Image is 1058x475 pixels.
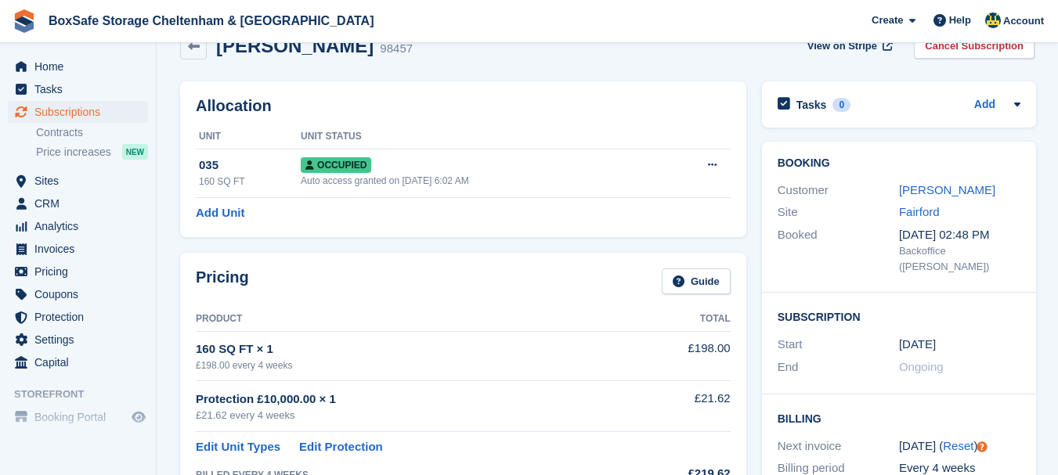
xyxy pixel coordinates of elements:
[8,78,148,100] a: menu
[778,410,1020,426] h2: Billing
[778,182,899,200] div: Customer
[8,215,148,237] a: menu
[943,439,973,452] a: Reset
[985,13,1001,28] img: Kim Virabi
[34,306,128,328] span: Protection
[196,307,631,332] th: Product
[631,331,730,380] td: £198.00
[36,143,148,160] a: Price increases NEW
[975,440,989,454] div: Tooltip anchor
[42,8,380,34] a: BoxSafe Storage Cheltenham & [GEOGRAPHIC_DATA]
[34,193,128,214] span: CRM
[36,145,111,160] span: Price increases
[8,56,148,77] a: menu
[34,170,128,192] span: Sites
[34,78,128,100] span: Tasks
[8,238,148,260] a: menu
[807,38,877,54] span: View on Stripe
[872,13,903,28] span: Create
[778,226,899,275] div: Booked
[36,125,148,140] a: Contracts
[34,329,128,351] span: Settings
[14,387,156,402] span: Storefront
[122,144,148,160] div: NEW
[778,308,1020,324] h2: Subscription
[196,124,301,149] th: Unit
[196,438,280,456] a: Edit Unit Types
[34,283,128,305] span: Coupons
[974,96,995,114] a: Add
[196,340,631,358] div: 160 SQ FT × 1
[8,261,148,282] a: menu
[949,13,971,28] span: Help
[1003,13,1044,29] span: Account
[778,437,899,455] div: Next invoice
[8,170,148,192] a: menu
[778,358,899,376] div: End
[631,307,730,332] th: Total
[34,261,128,282] span: Pricing
[301,174,660,188] div: Auto access granted on [DATE] 6:02 AM
[129,408,148,426] a: Preview store
[778,336,899,354] div: Start
[899,183,995,196] a: [PERSON_NAME]
[301,157,371,173] span: Occupied
[380,40,413,58] div: 98457
[631,381,730,432] td: £21.62
[196,408,631,423] div: £21.62 every 4 weeks
[196,358,631,372] div: £198.00 every 4 weeks
[778,203,899,221] div: Site
[914,33,1035,59] a: Cancel Subscription
[899,336,936,354] time: 2025-07-28 23:00:00 UTC
[13,9,36,33] img: stora-icon-8386f47178a22dfd0bd8f6a31ec36ba5ce8667c1dd55bd0f319d3a0aa187defe.svg
[196,268,249,294] h2: Pricing
[899,205,940,218] a: Fairford
[34,351,128,373] span: Capital
[34,215,128,237] span: Analytics
[34,406,128,428] span: Booking Portal
[196,204,244,222] a: Add Unit
[796,98,827,112] h2: Tasks
[301,124,660,149] th: Unit Status
[8,193,148,214] a: menu
[196,390,631,408] div: Protection £10,000.00 × 1
[34,238,128,260] span: Invoices
[199,175,301,189] div: 160 SQ FT
[199,157,301,175] div: 035
[8,351,148,373] a: menu
[8,283,148,305] a: menu
[299,438,383,456] a: Edit Protection
[34,56,128,77] span: Home
[34,101,128,123] span: Subscriptions
[899,437,1020,455] div: [DATE] ( )
[196,97,731,115] h2: Allocation
[899,360,944,373] span: Ongoing
[8,101,148,123] a: menu
[899,226,1020,244] div: [DATE] 02:48 PM
[8,329,148,351] a: menu
[899,243,1020,274] div: Backoffice ([PERSON_NAME])
[8,306,148,328] a: menu
[801,33,896,59] a: View on Stripe
[662,268,731,294] a: Guide
[216,35,374,56] h2: [PERSON_NAME]
[8,406,148,428] a: menu
[832,98,850,112] div: 0
[778,157,1020,170] h2: Booking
